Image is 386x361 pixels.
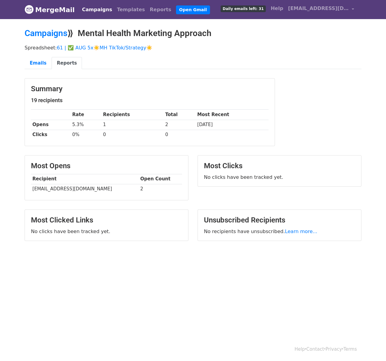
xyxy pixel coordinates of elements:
td: 0% [71,130,102,140]
th: Recipients [102,110,164,120]
p: No clicks have been tracked yet. [31,228,182,235]
span: Daily emails left: 31 [221,5,266,12]
td: 5.3% [71,120,102,130]
th: Recipient [31,174,139,184]
a: Help [268,2,286,15]
td: 2 [164,120,196,130]
a: Open Gmail [176,5,210,14]
td: [DATE] [196,120,269,130]
h3: Most Opens [31,162,182,170]
iframe: Chat Widget [356,332,386,361]
a: Templates [114,4,147,16]
a: Learn more... [285,229,317,234]
span: [EMAIL_ADDRESS][DOMAIN_NAME] [288,5,349,12]
h3: Summary [31,85,269,93]
h3: Most Clicked Links [31,216,182,225]
th: Most Recent [196,110,269,120]
th: Total [164,110,196,120]
p: No clicks have been tracked yet. [204,174,355,180]
a: MergeMail [25,3,75,16]
img: MergeMail logo [25,5,34,14]
td: 1 [102,120,164,130]
h5: 19 recipients [31,97,269,104]
a: 61 | ✅ AUG 5x☀️MH TikTok/Strategy☀️ [57,45,152,51]
a: Daily emails left: 31 [218,2,268,15]
a: Reports [52,57,82,69]
a: Reports [147,4,174,16]
a: Campaigns [25,28,67,38]
td: 0 [164,130,196,140]
th: Open Count [139,174,182,184]
h2: ⟫ Mental Health Marketing Approach [25,28,361,38]
th: Opens [31,120,71,130]
td: 0 [102,130,164,140]
a: Terms [344,346,357,352]
a: [EMAIL_ADDRESS][DOMAIN_NAME] [286,2,357,17]
h3: Most Clicks [204,162,355,170]
p: No recipients have unsubscribed. [204,228,355,235]
h3: Unsubscribed Recipients [204,216,355,225]
a: Campaigns [80,4,114,16]
a: Emails [25,57,52,69]
a: Help [295,346,305,352]
th: Clicks [31,130,71,140]
p: Spreadsheet: [25,45,361,51]
td: 2 [139,184,182,194]
a: Contact [306,346,324,352]
td: [EMAIL_ADDRESS][DOMAIN_NAME] [31,184,139,194]
th: Rate [71,110,102,120]
a: Privacy [326,346,342,352]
